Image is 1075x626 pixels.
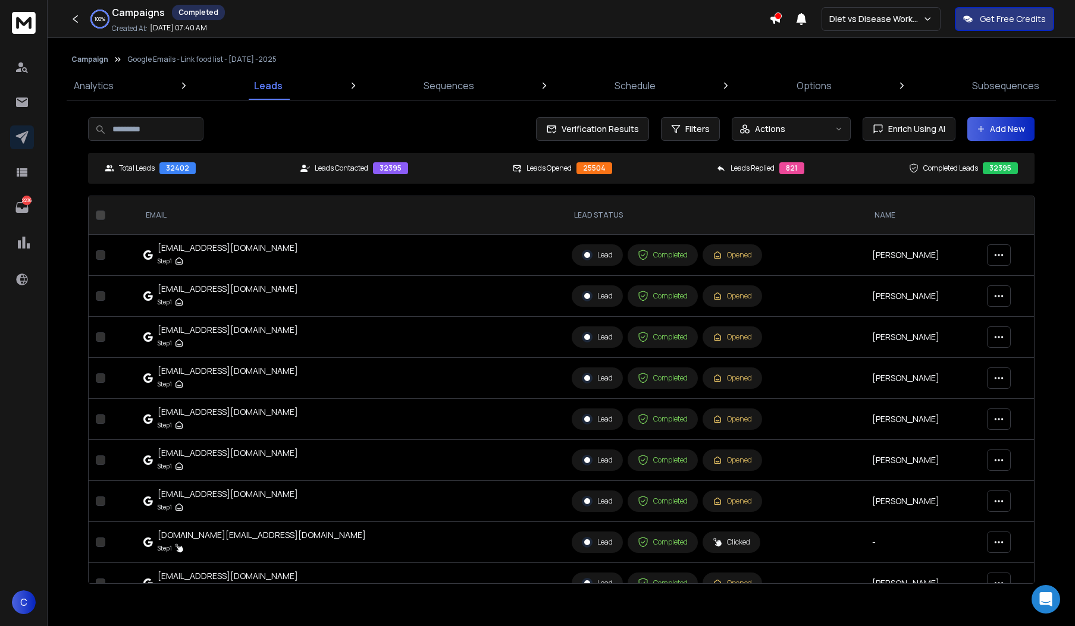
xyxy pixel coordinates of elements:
[158,242,298,254] div: [EMAIL_ADDRESS][DOMAIN_NAME]
[582,373,613,383] div: Lead
[607,71,663,100] a: Schedule
[158,542,172,554] p: Step 1
[779,162,804,174] div: 821
[638,496,688,507] div: Completed
[865,399,980,440] td: [PERSON_NAME]
[158,460,172,472] p: Step 1
[638,578,688,589] div: Completed
[582,537,613,548] div: Lead
[685,123,710,135] span: Filters
[965,71,1046,100] a: Subsequences
[980,13,1046,25] p: Get Free Credits
[158,501,172,513] p: Step 1
[526,163,572,173] p: Leads Opened
[865,563,980,604] td: [PERSON_NAME]
[22,196,32,205] p: 2236
[829,13,923,25] p: Diet vs Disease Workspace
[713,291,752,301] div: Opened
[373,162,408,174] div: 32395
[112,5,165,20] h1: Campaigns
[158,529,366,541] div: [DOMAIN_NAME][EMAIL_ADDRESS][DOMAIN_NAME]
[159,162,196,174] div: 32402
[883,123,945,135] span: Enrich Using AI
[863,117,955,141] button: Enrich Using AI
[172,5,225,20] div: Completed
[12,590,36,614] button: C
[923,163,978,173] p: Completed Leads
[713,537,750,547] div: Clicked
[424,78,474,93] p: Sequences
[638,250,688,260] div: Completed
[565,196,865,235] th: LEAD STATUS
[254,78,283,93] p: Leads
[967,117,1035,141] button: Add New
[557,123,639,135] span: Verification Results
[158,296,172,308] p: Step 1
[638,414,688,424] div: Completed
[582,496,613,507] div: Lead
[615,78,656,93] p: Schedule
[789,71,839,100] a: Options
[713,414,752,424] div: Opened
[158,255,172,267] p: Step 1
[112,24,148,33] p: Created At:
[582,414,613,424] div: Lead
[755,123,785,135] p: Actions
[582,578,613,589] div: Lead
[713,455,752,465] div: Opened
[865,440,980,481] td: [PERSON_NAME]
[865,522,980,563] td: -
[158,488,298,500] div: [EMAIL_ADDRESS][DOMAIN_NAME]
[661,117,720,141] button: Filters
[865,235,980,276] td: [PERSON_NAME]
[158,570,298,582] div: [EMAIL_ADDRESS][DOMAIN_NAME]
[95,15,105,23] p: 100 %
[150,23,207,33] p: [DATE] 07:40 AM
[67,71,121,100] a: Analytics
[158,337,172,349] p: Step 1
[158,324,298,336] div: [EMAIL_ADDRESS][DOMAIN_NAME]
[638,291,688,301] div: Completed
[74,78,114,93] p: Analytics
[582,291,613,301] div: Lead
[1032,585,1060,614] div: Open Intercom Messenger
[158,419,172,431] p: Step 1
[865,196,980,235] th: NAME
[713,332,752,342] div: Opened
[71,55,108,64] button: Campaign
[119,163,155,173] p: Total Leads
[582,250,613,260] div: Lead
[955,7,1054,31] button: Get Free Credits
[731,163,775,173] p: Leads Replied
[158,283,298,295] div: [EMAIL_ADDRESS][DOMAIN_NAME]
[158,447,298,459] div: [EMAIL_ADDRESS][DOMAIN_NAME]
[536,117,649,141] button: Verification Results
[983,162,1018,174] div: 32395
[576,162,612,174] div: 25504
[136,196,565,235] th: EMAIL
[158,378,172,390] p: Step 1
[638,455,688,465] div: Completed
[416,71,481,100] a: Sequences
[638,537,688,548] div: Completed
[713,578,752,588] div: Opened
[865,358,980,399] td: [PERSON_NAME]
[638,332,688,342] div: Completed
[582,332,613,342] div: Lead
[10,196,34,219] a: 2236
[865,481,980,522] td: [PERSON_NAME]
[865,276,980,317] td: [PERSON_NAME]
[158,406,298,418] div: [EMAIL_ADDRESS][DOMAIN_NAME]
[158,365,298,377] div: [EMAIL_ADDRESS][DOMAIN_NAME]
[713,373,752,383] div: Opened
[713,496,752,506] div: Opened
[582,455,613,465] div: Lead
[638,373,688,383] div: Completed
[972,78,1039,93] p: Subsequences
[865,317,980,358] td: [PERSON_NAME]
[127,55,277,64] p: Google Emails - Link food list - [DATE] -2025
[713,250,752,260] div: Opened
[315,163,368,173] p: Leads Contacted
